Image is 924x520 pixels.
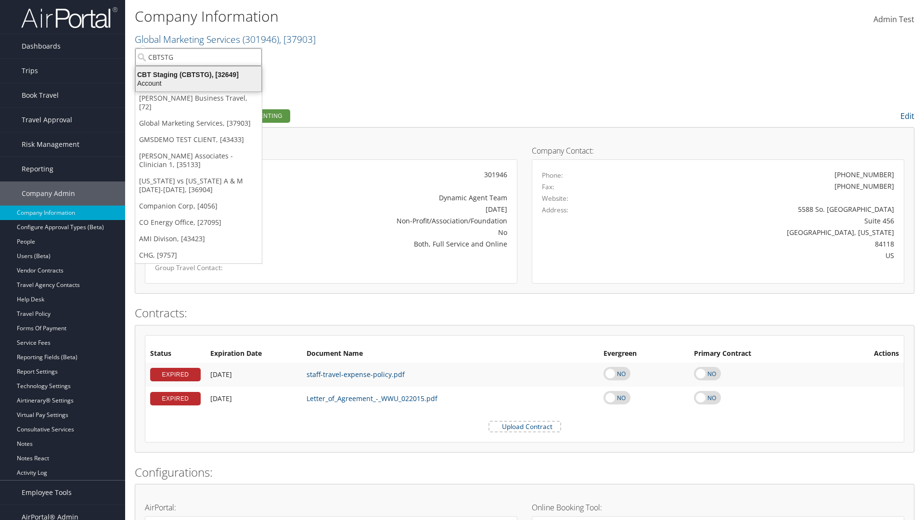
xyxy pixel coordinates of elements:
[834,169,894,180] div: [PHONE_NUMBER]
[21,6,117,29] img: airportal-logo.png
[599,345,689,363] th: Evergreen
[135,231,262,247] a: AMI Divison, [43423]
[307,370,405,379] a: staff-travel-expense-policy.pdf
[145,345,205,363] th: Status
[834,181,894,191] div: [PHONE_NUMBER]
[634,227,895,237] div: [GEOGRAPHIC_DATA], [US_STATE]
[135,90,262,115] a: [PERSON_NAME] Business Travel, [72]
[135,464,914,481] h2: Configurations:
[210,370,297,379] div: Add/Edit Date
[279,33,316,46] span: , [ 37903 ]
[489,422,560,431] label: Upload Contract
[277,239,507,249] div: Both, Full Service and Online
[889,365,899,384] i: Remove Contract
[210,394,232,403] span: [DATE]
[135,48,262,66] input: Search Accounts
[135,173,262,198] a: [US_STATE] vs [US_STATE] A & M [DATE]-[DATE], [36904]
[22,108,72,132] span: Travel Approval
[243,33,279,46] span: ( 301946 )
[532,147,904,155] h4: Company Contact:
[22,83,59,107] span: Book Travel
[873,14,914,25] span: Admin Test
[135,198,262,214] a: Companion Corp, [4056]
[277,204,507,214] div: [DATE]
[831,345,904,363] th: Actions
[135,33,316,46] a: Global Marketing Services
[634,204,895,214] div: 5588 So. [GEOGRAPHIC_DATA]
[145,504,517,511] h4: AirPortal:
[150,392,201,405] div: EXPIRED
[130,79,267,88] div: Account
[277,227,507,237] div: No
[689,345,831,363] th: Primary Contract
[135,107,650,124] h2: Company Profile:
[145,147,517,155] h4: Account Details:
[135,115,262,131] a: Global Marketing Services, [37903]
[135,148,262,173] a: [PERSON_NAME] Associates - Clinician 1, [35133]
[22,34,61,58] span: Dashboards
[889,389,899,408] i: Remove Contract
[135,305,914,321] h2: Contracts:
[532,504,904,511] h4: Online Booking Tool:
[542,205,568,215] label: Address:
[277,193,507,203] div: Dynamic Agent Team
[873,5,914,35] a: Admin Test
[135,6,654,26] h1: Company Information
[634,216,895,226] div: Suite 456
[155,263,263,273] label: Group Travel Contact:
[277,216,507,226] div: Non-Profit/Association/Foundation
[210,394,297,403] div: Add/Edit Date
[205,345,302,363] th: Expiration Date
[22,182,75,206] span: Company Admin
[542,194,568,203] label: Website:
[22,157,53,181] span: Reporting
[542,182,554,192] label: Fax:
[22,481,72,505] span: Employee Tools
[307,394,437,403] a: Letter_of_Agreement_-_WWU_022015.pdf
[277,169,507,180] div: 301946
[135,214,262,231] a: CO Energy Office, [27095]
[22,132,79,156] span: Risk Management
[634,250,895,260] div: US
[634,239,895,249] div: 84118
[130,70,267,79] div: CBT Staging (CBTSTG), [32649]
[542,170,563,180] label: Phone:
[302,345,599,363] th: Document Name
[900,111,914,121] a: Edit
[135,247,262,263] a: CHG, [9757]
[135,131,262,148] a: GMSDEMO TEST CLIENT, [43433]
[150,368,201,381] div: EXPIRED
[22,59,38,83] span: Trips
[210,370,232,379] span: [DATE]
